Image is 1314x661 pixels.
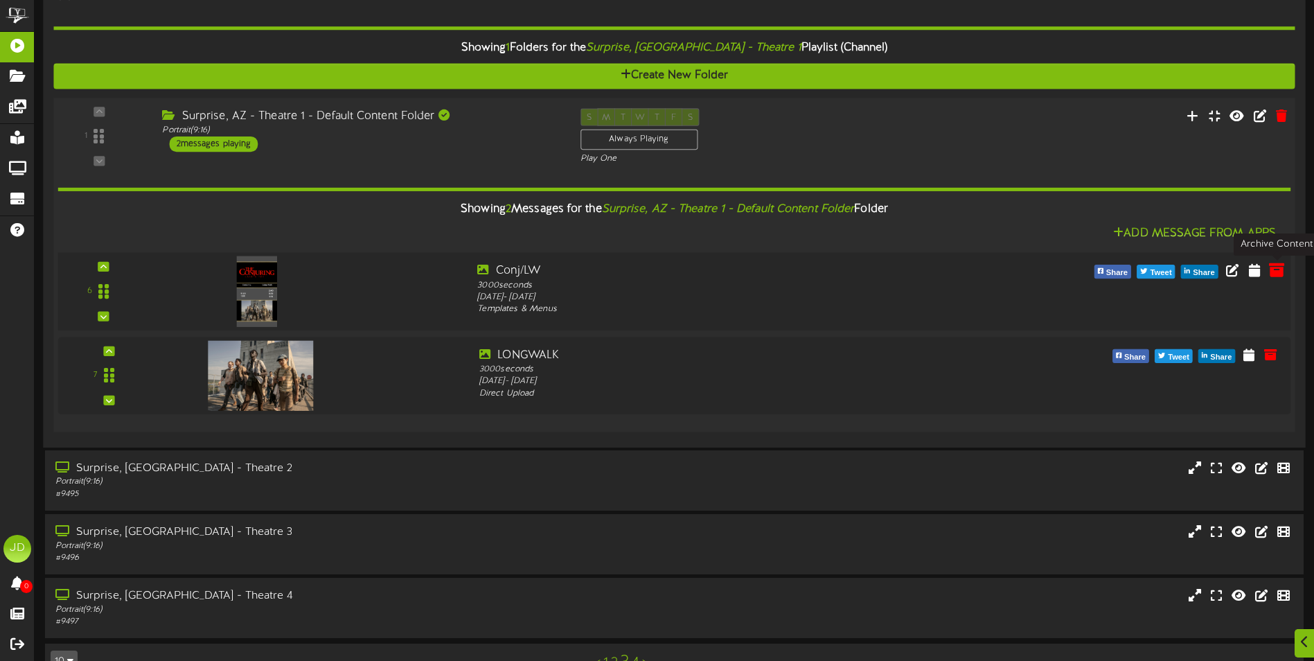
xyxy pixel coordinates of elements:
[55,461,559,477] div: Surprise, [GEOGRAPHIC_DATA] - Theatre 2
[1181,265,1218,279] button: Share
[1112,349,1149,363] button: Share
[55,525,559,540] div: Surprise, [GEOGRAPHIC_DATA] - Theatre 3
[1103,265,1130,281] span: Share
[43,33,1305,63] div: Showing Folders for the Playlist (Channel)
[3,535,31,563] div: JD
[477,279,975,292] div: 3000 seconds
[55,616,559,628] div: # 9497
[479,363,972,375] div: 3000 seconds
[162,108,559,124] div: Surprise, AZ - Theatre 1 - Default Content Folder
[1094,265,1131,279] button: Share
[1109,224,1280,242] button: Add Message From Apps
[1190,265,1217,281] span: Share
[1155,349,1193,363] button: Tweet
[506,42,510,54] span: 1
[479,376,972,387] div: [DATE] - [DATE]
[1121,350,1148,365] span: Share
[55,588,559,604] div: Surprise, [GEOGRAPHIC_DATA] - Theatre 4
[237,256,277,326] img: dc076d84-869d-43eb-8da3-a44f15386984.png
[1207,350,1234,365] span: Share
[55,540,559,552] div: Portrait ( 9:16 )
[1165,350,1192,365] span: Tweet
[1198,349,1235,363] button: Share
[55,604,559,616] div: Portrait ( 9:16 )
[580,153,873,165] div: Play One
[55,552,559,564] div: # 9496
[20,580,33,593] span: 0
[477,291,975,303] div: [DATE] - [DATE]
[162,124,559,136] div: Portrait ( 9:16 )
[1147,265,1174,281] span: Tweet
[477,303,975,316] div: Templates & Menus
[87,285,92,298] div: 6
[1137,265,1175,279] button: Tweet
[602,203,855,215] i: Surprise, AZ - Theatre 1 - Default Content Folder
[506,203,511,215] span: 2
[208,340,314,410] img: 240d1736-d63b-4cf1-9c94-758ee71db5d0.jpg
[55,476,559,488] div: Portrait ( 9:16 )
[580,129,698,150] div: Always Playing
[53,63,1295,89] button: Create New Folder
[55,488,559,500] div: # 9495
[477,263,975,279] div: Conj/LW
[479,387,972,399] div: Direct Upload
[47,195,1301,224] div: Showing Messages for the Folder
[586,42,801,54] i: Surprise, [GEOGRAPHIC_DATA] - Theatre 1
[170,136,258,151] div: 2 messages playing
[479,347,972,363] div: LONGWALK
